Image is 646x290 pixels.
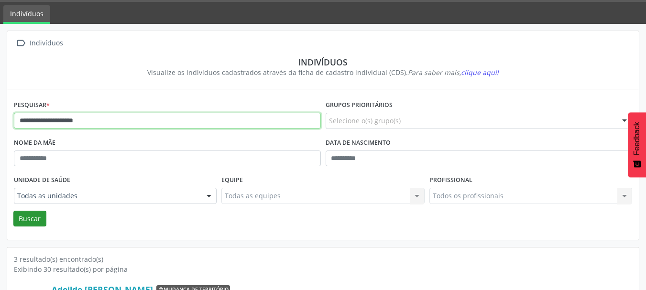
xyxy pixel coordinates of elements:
span: Selecione o(s) grupo(s) [329,116,401,126]
div: Indivíduos [21,57,625,67]
div: Indivíduos [28,36,65,50]
button: Feedback - Mostrar pesquisa [628,112,646,177]
i:  [14,36,28,50]
span: Feedback [633,122,641,155]
label: Equipe [221,173,243,188]
div: 3 resultado(s) encontrado(s) [14,254,632,264]
div: Exibindo 30 resultado(s) por página [14,264,632,274]
label: Profissional [429,173,472,188]
button: Buscar [13,211,46,227]
label: Pesquisar [14,98,50,113]
a:  Indivíduos [14,36,65,50]
div: Visualize os indivíduos cadastrados através da ficha de cadastro individual (CDS). [21,67,625,77]
label: Grupos prioritários [326,98,393,113]
span: Todas as unidades [17,191,197,201]
span: clique aqui! [461,68,499,77]
i: Para saber mais, [408,68,499,77]
label: Unidade de saúde [14,173,70,188]
a: Indivíduos [3,5,50,24]
label: Data de nascimento [326,136,391,150]
label: Nome da mãe [14,136,55,150]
